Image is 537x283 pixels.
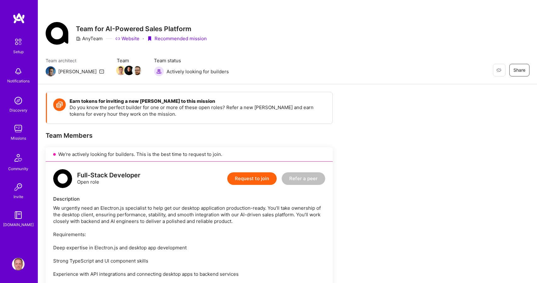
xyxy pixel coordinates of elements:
[46,147,333,162] div: We’re actively looking for builders. This is the best time to request to join.
[76,35,103,42] div: AnyTeam
[12,181,25,193] img: Invite
[143,35,144,42] div: ·
[46,131,333,140] div: Team Members
[3,221,34,228] div: [DOMAIN_NAME]
[125,65,133,76] a: Team Member Avatar
[154,66,164,76] img: Actively looking for builders
[13,13,25,24] img: logo
[76,25,207,33] h3: Team for AI-Powered Sales Platform
[12,258,25,270] img: User Avatar
[12,94,25,107] img: discovery
[10,258,26,270] a: User Avatar
[46,57,104,64] span: Team architect
[13,48,24,55] div: Setup
[53,98,66,111] img: Token icon
[46,66,56,76] img: Team Architect
[124,66,134,75] img: Team Member Avatar
[513,67,525,73] span: Share
[282,172,325,185] button: Refer a peer
[70,98,326,104] h4: Earn tokens for inviting a new [PERSON_NAME] to this mission
[115,35,139,42] a: Website
[12,209,25,221] img: guide book
[76,36,81,41] i: icon CompanyGray
[12,122,25,135] img: teamwork
[154,57,229,64] span: Team status
[167,68,229,75] span: Actively looking for builders
[53,169,72,188] img: logo
[77,172,140,185] div: Open role
[147,36,152,41] i: icon PurpleRibbon
[133,65,141,76] a: Team Member Avatar
[77,172,140,179] div: Full-Stack Developer
[12,35,25,48] img: setup
[7,78,30,84] div: Notifications
[11,150,26,165] img: Community
[133,66,142,75] img: Team Member Avatar
[509,64,529,76] button: Share
[496,68,501,73] i: icon EyeClosed
[53,196,325,202] div: Description
[116,66,126,75] img: Team Member Avatar
[58,68,97,75] div: [PERSON_NAME]
[9,107,27,114] div: Discovery
[70,104,326,117] p: Do you know the perfect builder for one or more of these open roles? Refer a new [PERSON_NAME] an...
[8,165,28,172] div: Community
[11,135,26,141] div: Missions
[14,193,23,200] div: Invite
[12,65,25,78] img: bell
[227,172,277,185] button: Request to join
[99,69,104,74] i: icon Mail
[117,57,141,64] span: Team
[117,65,125,76] a: Team Member Avatar
[46,22,68,45] img: Company Logo
[147,35,207,42] div: Recommended mission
